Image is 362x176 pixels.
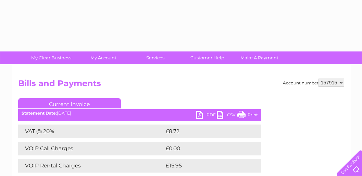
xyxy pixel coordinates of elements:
a: CSV [217,111,237,121]
td: VAT @ 20% [18,125,164,138]
td: VOIP Rental Charges [18,159,164,173]
b: Statement Date: [22,110,57,116]
td: £15.95 [164,159,247,173]
a: Make A Payment [231,51,288,64]
a: Customer Help [179,51,236,64]
a: My Account [75,51,132,64]
a: Services [127,51,184,64]
td: £8.72 [164,125,245,138]
td: VOIP Call Charges [18,142,164,155]
div: [DATE] [18,111,261,116]
h2: Bills and Payments [18,79,344,92]
a: Print [237,111,258,121]
a: Current Invoice [18,98,121,108]
td: £0.00 [164,142,246,155]
div: Account number [283,79,344,87]
a: PDF [196,111,217,121]
a: My Clear Business [23,51,79,64]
